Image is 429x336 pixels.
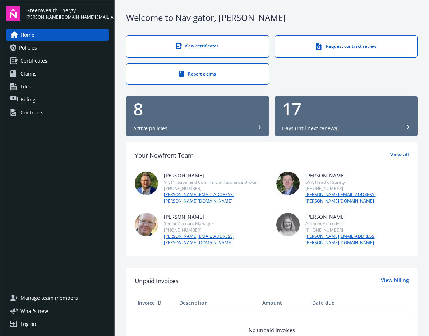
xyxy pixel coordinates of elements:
[290,43,403,50] div: Request contract review
[20,94,36,105] span: Billing
[133,125,167,132] div: Active policies
[164,221,268,227] div: Senior Account Manager
[259,294,309,312] th: Amount
[390,151,409,160] a: View all
[135,276,179,286] span: Unpaid Invoices
[282,100,411,118] div: 17
[141,71,254,77] div: Report claims
[135,172,158,195] img: photo
[164,172,268,179] div: [PERSON_NAME]
[305,185,409,191] div: [PHONE_NUMBER]
[305,172,409,179] div: [PERSON_NAME]
[26,6,109,21] button: GreenWealth Energy[PERSON_NAME][DOMAIN_NAME][EMAIL_ADDRESS][PERSON_NAME][DOMAIN_NAME]
[20,318,38,330] div: Log out
[135,213,158,236] img: photo
[276,213,300,236] img: photo
[305,191,409,204] a: [PERSON_NAME][EMAIL_ADDRESS][PERSON_NAME][DOMAIN_NAME]
[164,179,268,185] div: VP, Principal and Commercial Insurance Broker
[305,221,409,227] div: Account Executive
[176,294,259,312] th: Description
[275,96,418,136] button: 17Days until next renewal
[26,14,109,21] span: [PERSON_NAME][DOMAIN_NAME][EMAIL_ADDRESS][PERSON_NAME][DOMAIN_NAME]
[164,213,268,221] div: [PERSON_NAME]
[20,307,48,315] span: What ' s new
[126,12,418,24] div: Welcome to Navigator , [PERSON_NAME]
[164,191,268,204] a: [PERSON_NAME][EMAIL_ADDRESS][PERSON_NAME][DOMAIN_NAME]
[126,96,269,136] button: 8Active policies
[6,307,60,315] button: What's new
[6,42,109,54] a: Policies
[141,43,254,49] div: View certificates
[6,6,20,21] img: navigator-logo.svg
[164,227,268,233] div: [PHONE_NUMBER]
[6,55,109,67] a: Certificates
[20,29,34,41] span: Home
[164,185,268,191] div: [PHONE_NUMBER]
[282,125,339,132] div: Days until next renewal
[135,294,176,312] th: Invoice ID
[305,179,409,185] div: SVP, Head of Surety
[20,107,43,118] div: Contracts
[305,213,409,221] div: [PERSON_NAME]
[276,172,300,195] img: photo
[20,292,78,304] span: Manage team members
[305,227,409,233] div: [PHONE_NUMBER]
[164,233,268,246] a: [PERSON_NAME][EMAIL_ADDRESS][PERSON_NAME][DOMAIN_NAME]
[26,6,109,14] span: GreenWealth Energy
[126,35,269,58] a: View certificates
[305,233,409,246] a: [PERSON_NAME][EMAIL_ADDRESS][PERSON_NAME][DOMAIN_NAME]
[6,94,109,105] a: Billing
[126,63,269,85] a: Report claims
[6,68,109,80] a: Claims
[20,55,47,67] span: Certificates
[381,276,409,286] a: View billing
[309,294,351,312] th: Date due
[135,151,194,160] div: Your Newfront Team
[133,100,262,118] div: 8
[6,107,109,118] a: Contracts
[275,35,418,58] a: Request contract review
[19,42,37,54] span: Policies
[6,29,109,41] a: Home
[20,81,31,92] span: Files
[6,81,109,92] a: Files
[20,68,37,80] span: Claims
[6,292,109,304] a: Manage team members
